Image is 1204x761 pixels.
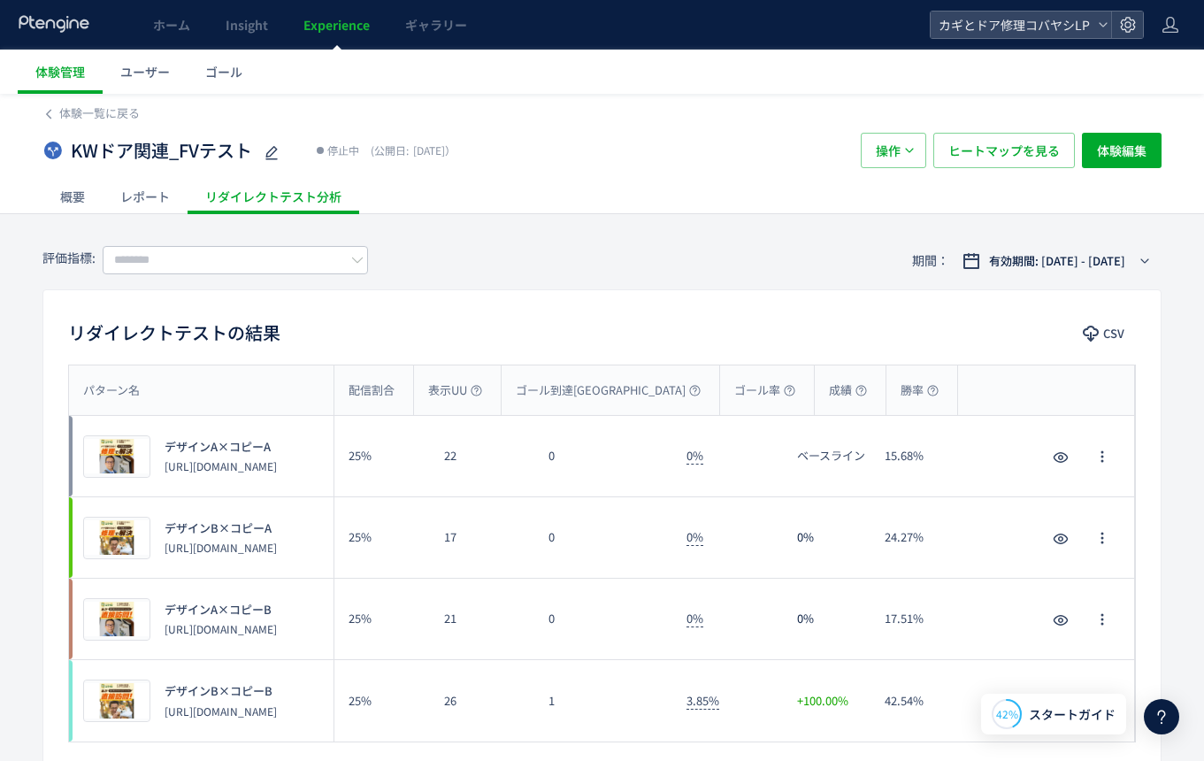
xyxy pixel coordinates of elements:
[829,382,867,399] span: 成績
[371,142,409,158] span: (公開日:
[165,602,272,619] span: デザインA×コピーB
[334,416,430,496] div: 25%
[303,16,370,34] span: Experience
[205,63,242,81] span: ゴール
[912,246,949,275] span: 期間：
[84,518,150,558] img: 35debde783b5743c50659cd4dbf4d7791755650181432.jpeg
[996,706,1018,721] span: 42%
[1103,319,1124,348] span: CSV
[686,447,703,465] span: 0%
[103,179,188,214] div: レポート
[84,680,150,721] img: 551c0f22f0293094b8aeb9a5bce98ab71755650181428.jpeg
[165,458,277,473] p: https://kagidoakobayashi.com/lp/cp/door-a/
[534,579,673,659] div: 0
[870,497,958,578] div: 24.27%
[989,252,1125,270] span: 有効期間: [DATE] - [DATE]
[797,611,814,627] span: 0%
[870,660,958,742] div: 42.54%
[1074,319,1136,348] button: CSV
[516,382,701,399] span: ゴール到達[GEOGRAPHIC_DATA]
[349,382,395,399] span: 配信割合
[334,579,430,659] div: 25%
[534,497,673,578] div: 0
[42,249,96,266] span: 評価指標:
[430,497,534,578] div: 17
[951,247,1162,275] button: 有効期間: [DATE] - [DATE]
[534,416,673,496] div: 0
[1029,705,1116,724] span: スタートガイド
[188,179,359,214] div: リダイレクトテスト分析
[948,133,1060,168] span: ヒートマップを見る
[870,416,958,496] div: 15.68%
[405,16,467,34] span: ギャラリー
[327,142,359,159] span: 停止中
[933,133,1075,168] button: ヒートマップを見る
[428,382,482,399] span: 表示UU
[430,660,534,742] div: 26
[686,528,703,546] span: 0%
[84,599,150,640] img: 3e3a518f40b5bf0cc294e3c7f243f8291755650181427.jpeg
[165,621,277,636] p: https://kagidoakobayashi.com/lp/cp/door-c/
[366,142,456,158] span: [DATE]）
[430,579,534,659] div: 21
[165,439,271,456] span: デザインA×コピーA
[686,610,703,627] span: 0%
[42,179,103,214] div: 概要
[797,448,865,465] span: ベースライン
[165,703,277,719] p: https://kagidoakobayashi.com/lp/cp/door-d/
[334,497,430,578] div: 25%
[797,693,848,710] span: +100.00%
[933,12,1091,38] span: カギとドア修理コバヤシLP
[534,660,673,742] div: 1
[165,520,272,537] span: デザインB×コピーA
[870,579,958,659] div: 17.51%
[68,319,280,347] h2: リダイレクトテストの結果
[165,540,277,555] p: https://kagidoakobayashi.com/lp/cp/door-b/
[1097,133,1146,168] span: 体験編集
[876,133,901,168] span: 操作
[83,382,140,399] span: パターン名
[153,16,190,34] span: ホーム
[165,683,272,700] span: デザインB×コピーB
[71,138,252,164] span: KWドア関連_FVテスト
[430,416,534,496] div: 22
[861,133,926,168] button: 操作
[686,692,719,710] span: 3.85%
[59,104,140,121] span: 体験一覧に戻る
[1082,133,1162,168] button: 体験編集
[226,16,268,34] span: Insight
[901,382,939,399] span: 勝率
[84,436,150,477] img: d33ce57e2b0cbfc78667d386f0104de11755650181430.jpeg
[35,63,85,81] span: 体験管理
[120,63,170,81] span: ユーザー
[734,382,795,399] span: ゴール率
[334,660,430,742] div: 25%
[797,529,814,546] span: 0%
